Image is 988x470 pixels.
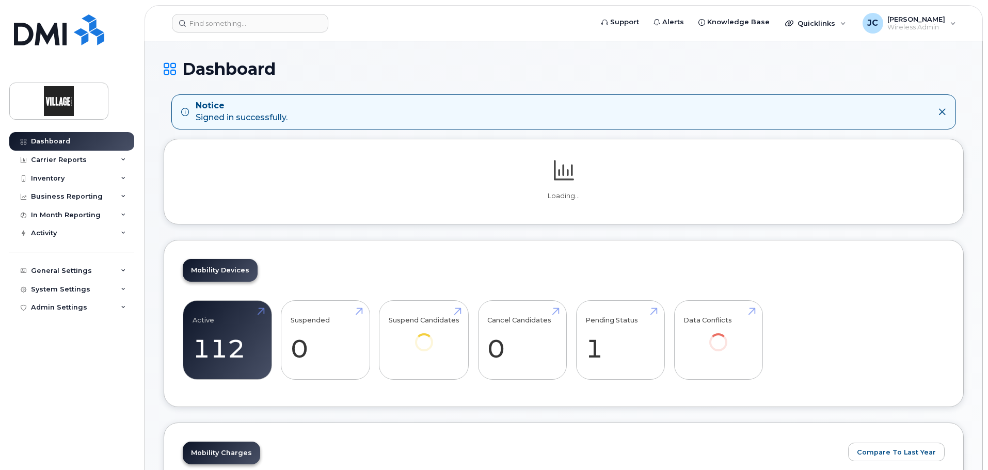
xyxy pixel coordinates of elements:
[183,191,945,201] p: Loading...
[683,306,753,365] a: Data Conflicts
[848,443,945,461] button: Compare To Last Year
[196,100,288,124] div: Signed in successfully.
[183,442,260,464] a: Mobility Charges
[487,306,557,374] a: Cancel Candidates 0
[291,306,360,374] a: Suspended 0
[193,306,262,374] a: Active 112
[183,259,258,282] a: Mobility Devices
[196,100,288,112] strong: Notice
[857,447,936,457] span: Compare To Last Year
[585,306,655,374] a: Pending Status 1
[164,60,964,78] h1: Dashboard
[389,306,459,365] a: Suspend Candidates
